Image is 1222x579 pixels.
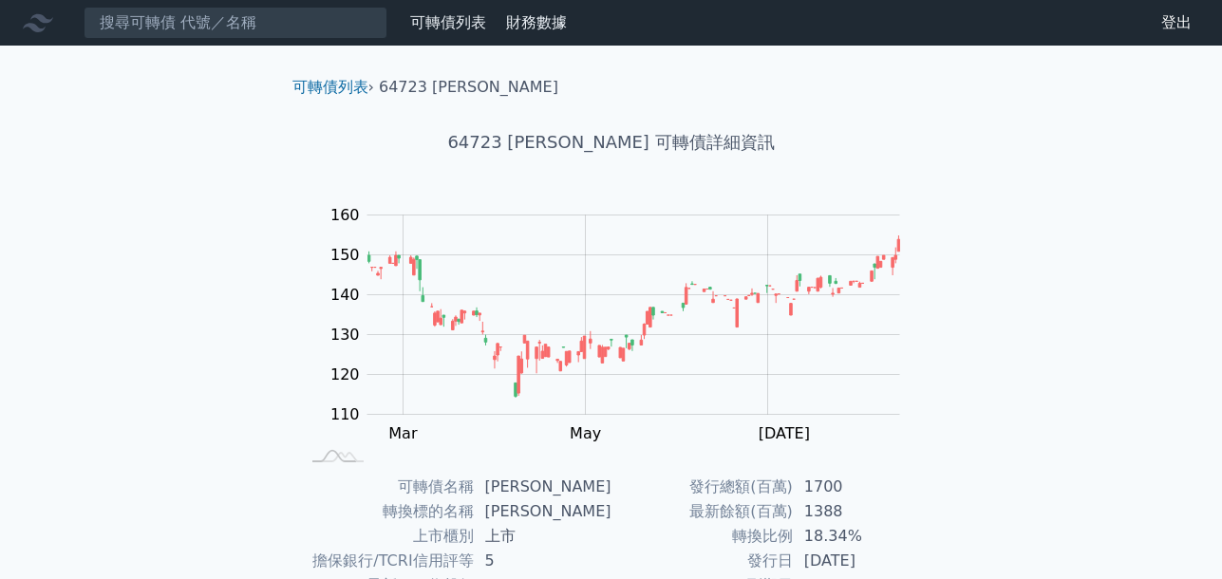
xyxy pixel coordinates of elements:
tspan: Mar [389,424,419,442]
h1: 64723 [PERSON_NAME] 可轉債詳細資訊 [277,129,946,156]
g: Chart [321,206,929,442]
td: [PERSON_NAME] [474,499,611,524]
tspan: [DATE] [759,424,810,442]
tspan: 150 [330,246,360,264]
li: › [292,76,374,99]
tspan: 130 [330,326,360,344]
tspan: 120 [330,365,360,383]
td: [DATE] [793,549,923,573]
li: 64723 [PERSON_NAME] [379,76,558,99]
td: 18.34% [793,524,923,549]
tspan: May [570,424,601,442]
a: 可轉債列表 [410,13,486,31]
tspan: 110 [330,405,360,423]
td: 5 [474,549,611,573]
td: 轉換標的名稱 [300,499,474,524]
a: 登出 [1146,8,1207,38]
td: 1700 [793,475,923,499]
td: 上市櫃別 [300,524,474,549]
td: 最新餘額(百萬) [611,499,793,524]
td: 1388 [793,499,923,524]
td: [PERSON_NAME] [474,475,611,499]
a: 財務數據 [506,13,567,31]
td: 發行日 [611,549,793,573]
td: 擔保銀行/TCRI信用評等 [300,549,474,573]
a: 可轉債列表 [292,78,368,96]
td: 轉換比例 [611,524,793,549]
tspan: 160 [330,206,360,224]
tspan: 140 [330,286,360,304]
td: 可轉債名稱 [300,475,474,499]
td: 發行總額(百萬) [611,475,793,499]
td: 上市 [474,524,611,549]
input: 搜尋可轉債 代號／名稱 [84,7,387,39]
